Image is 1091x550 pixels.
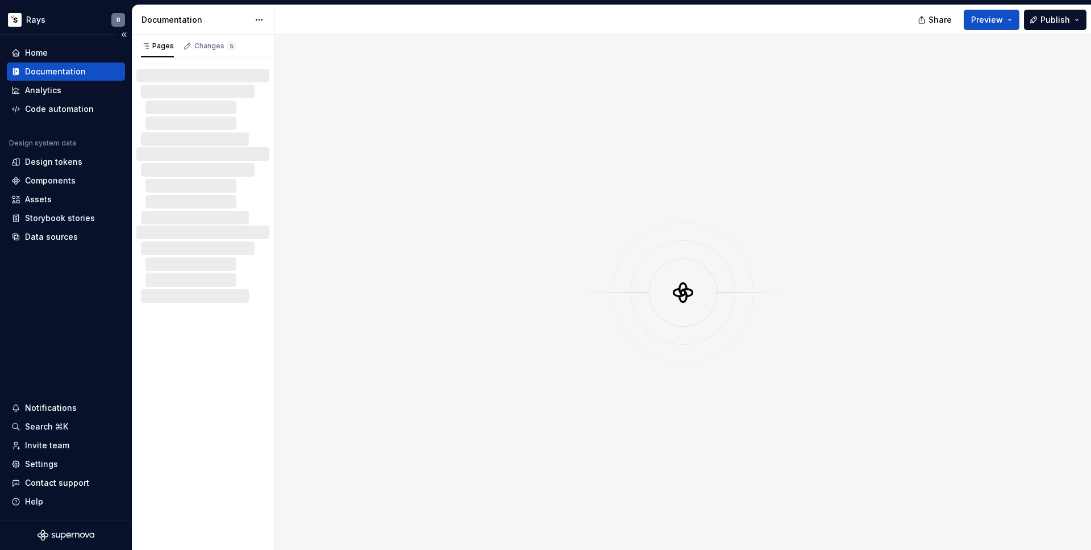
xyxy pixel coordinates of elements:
div: Data sources [25,231,78,243]
div: Design tokens [25,156,82,168]
button: Publish [1024,10,1086,30]
div: Invite team [25,440,69,451]
button: Notifications [7,399,125,417]
svg: Supernova Logo [38,530,94,541]
div: R [116,15,120,24]
div: Storybook stories [25,213,95,224]
button: Share [912,10,959,30]
div: Home [25,47,48,59]
div: Assets [25,194,52,205]
div: Settings [25,459,58,470]
a: Data sources [7,228,125,246]
div: Code automation [25,103,94,115]
button: RaysR [2,7,130,32]
span: Share [928,14,952,26]
div: Documentation [25,66,86,77]
button: Help [7,493,125,511]
div: Design system data [9,139,76,148]
button: Search ⌘K [7,418,125,436]
div: Notifications [25,402,77,414]
a: Storybook stories [7,209,125,227]
div: Analytics [25,85,61,96]
span: Preview [971,14,1003,26]
a: Home [7,44,125,62]
a: Settings [7,455,125,473]
div: Pages [141,41,174,51]
a: Assets [7,190,125,209]
div: Contact support [25,477,89,489]
div: Help [25,496,43,507]
span: Publish [1040,14,1070,26]
a: Design tokens [7,153,125,171]
div: Documentation [141,14,249,26]
span: 5 [227,41,236,51]
a: Code automation [7,100,125,118]
div: Search ⌘K [25,421,68,432]
div: Changes [194,41,236,51]
div: Rays [26,14,45,26]
a: Documentation [7,63,125,81]
div: Components [25,175,76,186]
img: 6d3517f2-c9be-42ef-a17d-43333b4a1852.png [8,13,22,27]
button: Preview [964,10,1019,30]
button: Contact support [7,474,125,492]
a: Analytics [7,81,125,99]
a: Components [7,172,125,190]
button: Collapse sidebar [116,27,132,43]
a: Invite team [7,436,125,455]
